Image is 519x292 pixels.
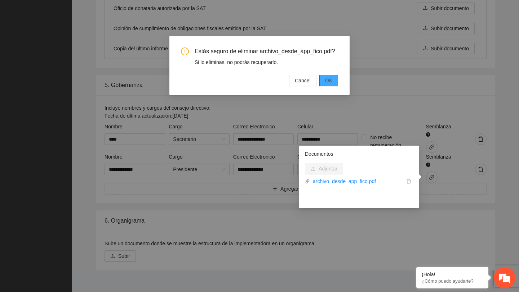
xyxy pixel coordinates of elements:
textarea: Escriba su mensaje y pulse “Intro” [4,196,137,222]
span: Estamos en línea. [42,96,99,169]
div: ¡Hola! [422,272,483,277]
span: delete [405,179,413,184]
button: delete [404,177,413,185]
p: Documentos [305,150,413,158]
button: Cancel [289,75,316,86]
button: uploadAdjuntar [305,163,343,174]
span: uploadAdjuntar [305,166,343,172]
p: ¿Cómo puedo ayudarte? [422,278,483,284]
div: Minimizar ventana de chat en vivo [118,4,136,21]
button: OK [319,75,338,86]
span: exclamation-circle [181,47,189,55]
a: archivo_desde_app_fico.pdf [310,177,404,185]
span: OK [325,77,332,85]
span: Cancel [295,77,311,85]
div: Chatee con nosotros ahora [37,37,121,46]
span: Estás seguro de eliminar archivo_desde_app_fico.pdf? [195,47,338,55]
div: Si lo eliminas, no podrás recuperarlo. [195,58,338,66]
span: paper-clip [305,179,310,184]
